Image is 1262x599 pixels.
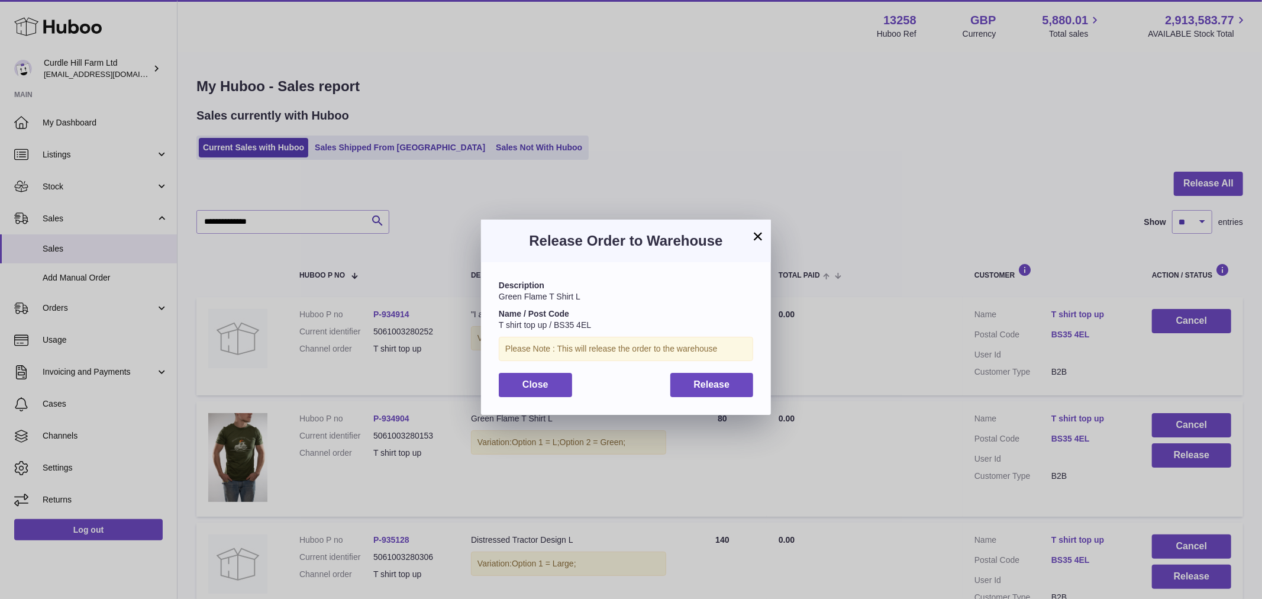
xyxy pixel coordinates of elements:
[499,231,753,250] h3: Release Order to Warehouse
[522,379,548,389] span: Close
[499,320,591,330] span: T shirt top up / BS35 4EL
[751,229,765,243] button: ×
[499,281,544,290] strong: Description
[499,309,569,318] strong: Name / Post Code
[499,292,580,301] span: Green Flame T Shirt L
[670,373,754,397] button: Release
[499,373,572,397] button: Close
[694,379,730,389] span: Release
[499,337,753,361] div: Please Note : This will release the order to the warehouse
